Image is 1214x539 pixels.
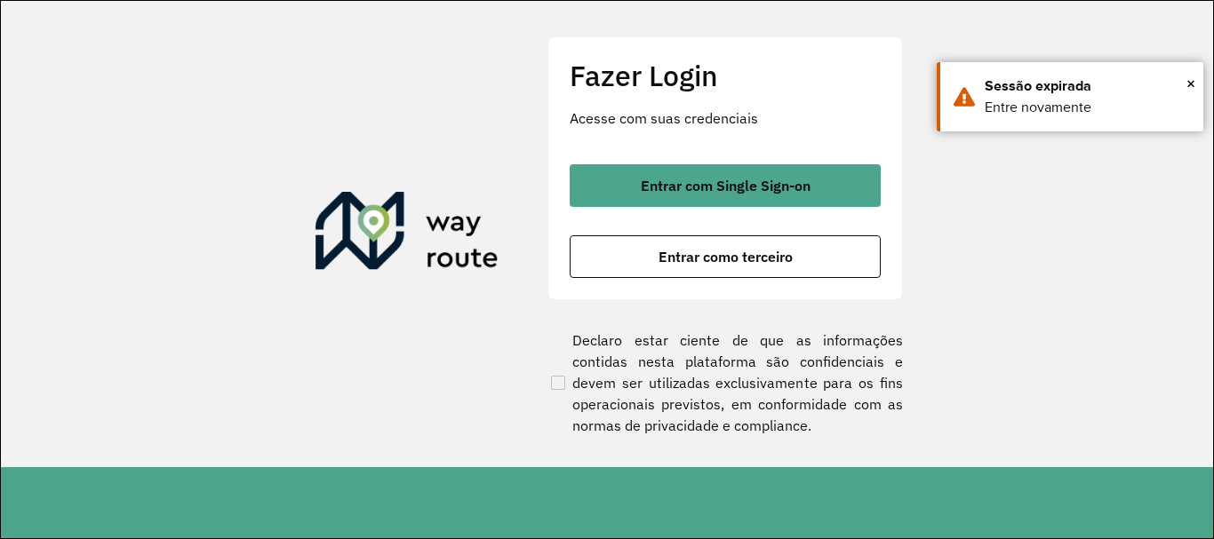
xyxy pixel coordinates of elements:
span: Entrar com Single Sign-on [641,178,811,193]
span: Entrar como terceiro [659,250,793,264]
img: Roteirizador AmbevTech [315,192,499,277]
button: Close [1186,70,1195,97]
label: Declaro estar ciente de que as informações contidas nesta plataforma são confidenciais e devem se... [547,329,903,436]
div: Entre novamente [985,97,1190,118]
h2: Fazer Login [570,59,881,92]
div: Sessão expirada [985,75,1190,97]
p: Acesse com suas credenciais [570,107,881,129]
button: button [570,164,881,207]
button: button [570,235,881,278]
span: × [1186,70,1195,97]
